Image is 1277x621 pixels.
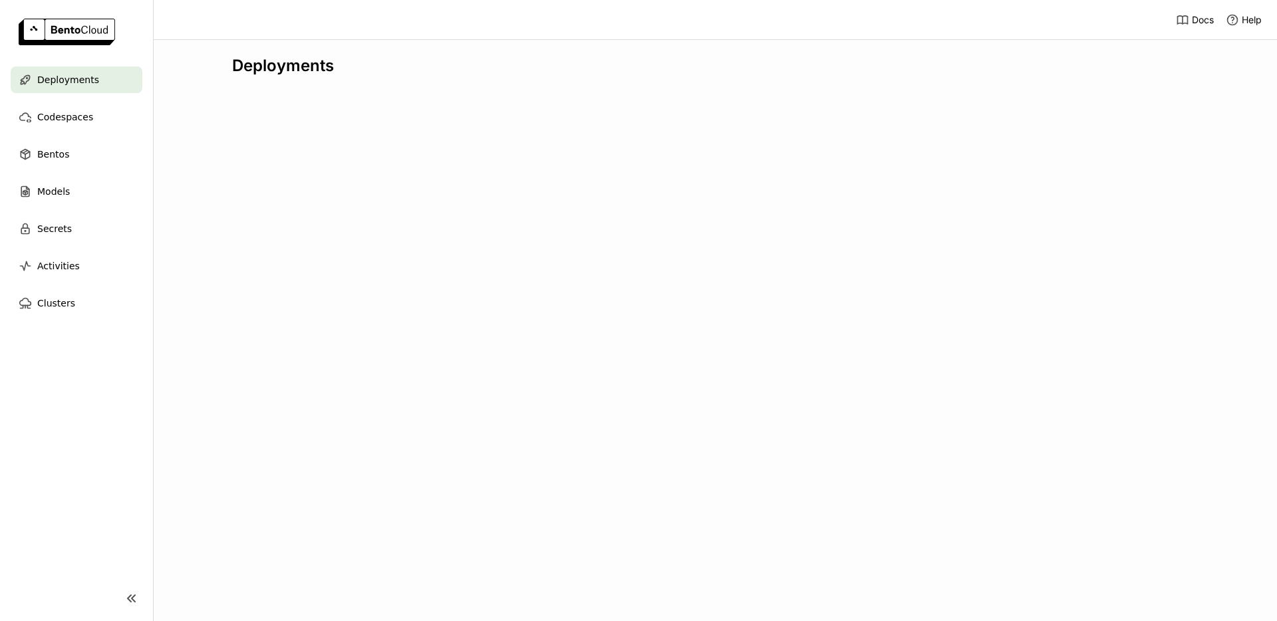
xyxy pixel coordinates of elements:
span: Docs [1192,14,1214,26]
span: Activities [37,258,80,274]
div: Help [1226,13,1262,27]
span: Bentos [37,146,69,162]
span: Models [37,184,70,199]
div: Deployments [232,56,1198,76]
span: Deployments [37,72,99,88]
a: Secrets [11,215,142,242]
a: Clusters [11,290,142,316]
span: Codespaces [37,109,93,125]
a: Activities [11,253,142,279]
a: Models [11,178,142,205]
img: logo [19,19,115,45]
span: Help [1242,14,1262,26]
span: Secrets [37,221,72,237]
a: Bentos [11,141,142,168]
span: Clusters [37,295,75,311]
a: Docs [1176,13,1214,27]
